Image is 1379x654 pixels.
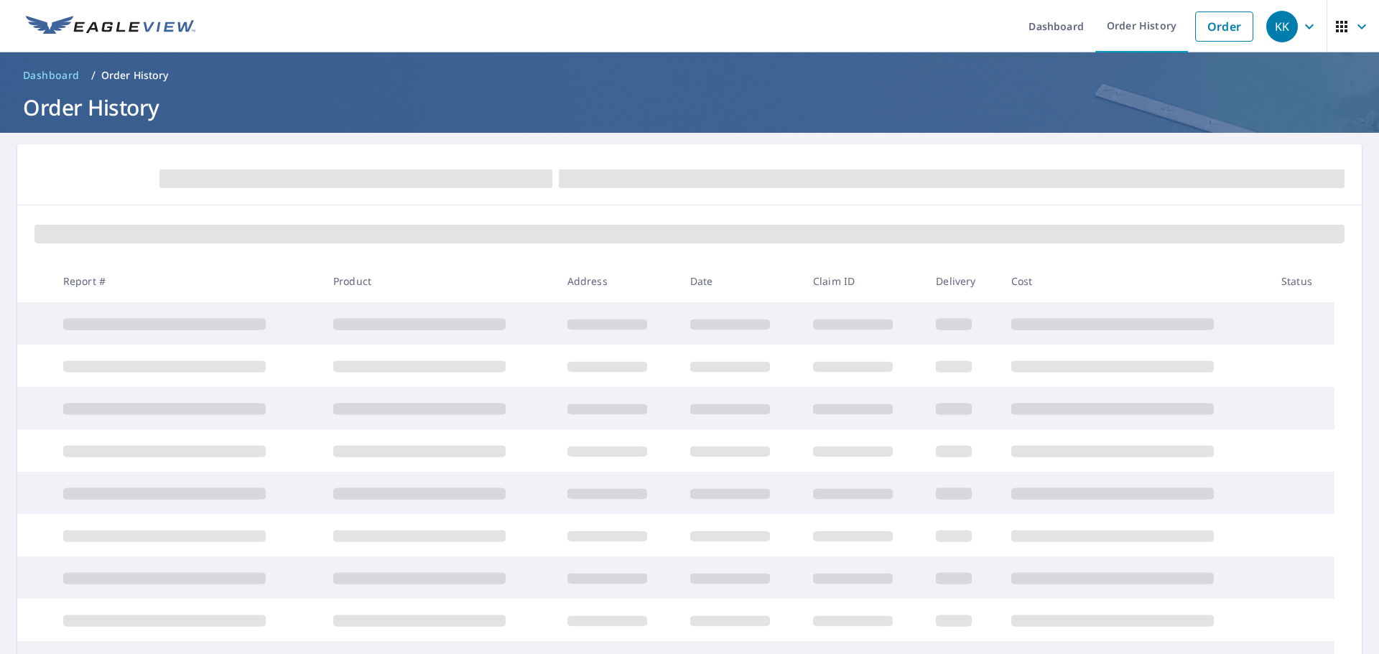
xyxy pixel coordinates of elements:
a: Order [1195,11,1253,42]
th: Date [679,260,802,302]
div: KK [1266,11,1298,42]
th: Cost [1000,260,1270,302]
th: Address [556,260,679,302]
th: Product [322,260,556,302]
th: Report # [52,260,322,302]
span: Dashboard [23,68,80,83]
img: EV Logo [26,16,195,37]
a: Dashboard [17,64,85,87]
th: Status [1270,260,1334,302]
nav: breadcrumb [17,64,1362,87]
h1: Order History [17,93,1362,122]
th: Claim ID [802,260,924,302]
li: / [91,67,96,84]
th: Delivery [924,260,999,302]
p: Order History [101,68,169,83]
